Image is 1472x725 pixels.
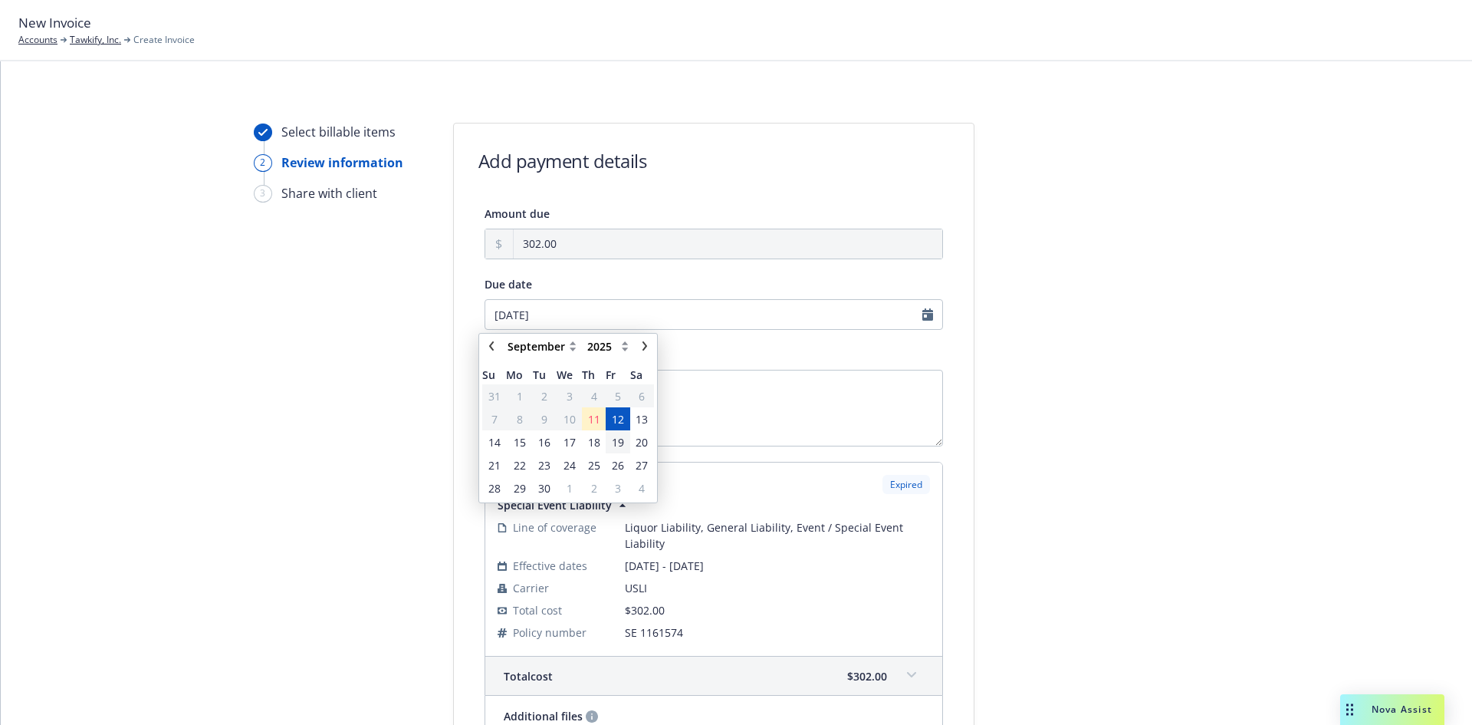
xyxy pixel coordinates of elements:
td: 4 [630,476,654,499]
span: Carrier [513,580,549,596]
td: 16 [533,430,557,453]
span: Mo [506,367,532,383]
input: MM/DD/YYYY [485,299,943,330]
span: 24 [563,457,576,473]
td: 31 [482,384,506,407]
span: 11 [588,411,600,427]
h1: Add payment details [478,148,647,173]
span: $302.00 [625,603,665,618]
span: 18 [588,434,600,450]
span: 1 [517,388,523,404]
span: 1 [567,480,573,496]
div: Select billable items [281,123,396,141]
td: 30 [533,476,557,499]
td: 20 [630,430,654,453]
span: 15 [514,434,526,450]
span: 25 [588,457,600,473]
span: Due date [485,277,532,292]
button: Nova Assist [1340,694,1444,725]
span: Policy number [513,624,586,641]
div: Expired [882,475,930,494]
span: 7 [491,411,498,427]
td: 13 [630,407,654,430]
span: Additional files [504,708,583,724]
span: Fr [606,367,629,383]
span: 22 [514,457,526,473]
td: 15 [506,430,532,453]
span: 23 [538,457,550,473]
span: 6 [639,388,645,404]
span: Nova Assist [1372,703,1432,716]
td: 23 [533,453,557,476]
span: Total cost [504,668,553,684]
span: We [557,367,582,383]
td: 5 [606,384,629,407]
div: Drag to move [1340,694,1359,725]
td: 26 [606,453,629,476]
td: 17 [557,430,582,453]
span: Su [482,367,506,383]
td: 21 [482,453,506,476]
div: Review information [281,153,403,172]
span: 3 [615,480,621,496]
td: 3 [557,384,582,407]
span: 4 [591,388,597,404]
div: Totalcost$302.00 [485,657,942,695]
span: 31 [488,388,501,404]
span: Th [582,367,606,383]
td: 4 [582,384,606,407]
span: Amount due [485,206,550,221]
span: Liquor Liability, General Liability, Event / Special Event Liability [625,519,930,552]
span: Line of coverage [513,519,596,536]
span: 3 [567,388,573,404]
span: 29 [514,480,526,496]
span: Create Invoice [133,33,195,47]
td: 2 [582,476,606,499]
td: 25 [582,453,606,476]
span: 12 [612,411,624,427]
span: 17 [563,434,576,450]
span: 20 [636,434,648,450]
div: Share with client [281,184,377,203]
span: Special Event Liability [498,497,612,513]
td: 24 [557,453,582,476]
button: Special Event Liability [498,497,630,513]
span: Effective dates [513,558,587,574]
span: [DATE] - [DATE] [625,558,930,574]
span: 10 [563,411,576,427]
td: 27 [630,453,654,476]
td: 19 [606,430,629,453]
a: Accounts [18,33,58,47]
td: 11 [582,407,606,430]
span: 27 [636,457,648,473]
span: Sa [630,367,654,383]
a: Tawkify, Inc. [70,33,121,47]
td: 14 [482,430,506,453]
td: 2 [533,384,557,407]
td: 18 [582,430,606,453]
span: 13 [636,411,648,427]
td: 3 [606,476,629,499]
span: 28 [488,480,501,496]
td: 1 [506,384,532,407]
span: $302.00 [847,668,887,684]
td: 29 [506,476,532,499]
td: 1 [557,476,582,499]
td: 8 [506,407,532,430]
span: 8 [517,411,523,427]
span: 5 [615,388,621,404]
a: chevronLeft [482,337,501,355]
span: SE 1161574 [625,624,930,641]
span: 21 [488,457,501,473]
td: 22 [506,453,532,476]
td: 6 [630,384,654,407]
span: 2 [591,480,597,496]
span: 30 [538,480,550,496]
span: Total cost [513,602,562,618]
span: 2 [541,388,547,404]
a: chevronRight [636,337,654,355]
td: 28 [482,476,506,499]
textarea: Enter invoice description here [485,370,943,447]
span: USLI [625,580,930,596]
td: 9 [533,407,557,430]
